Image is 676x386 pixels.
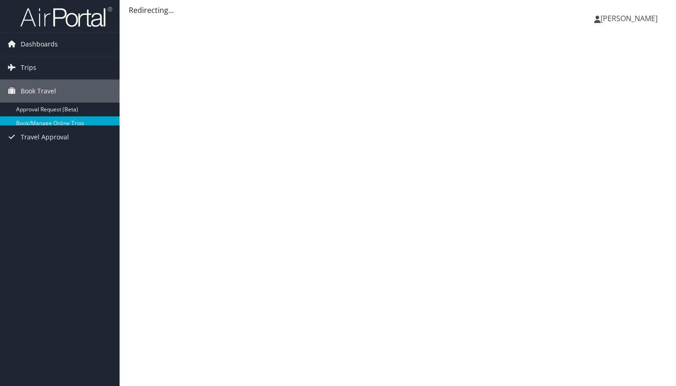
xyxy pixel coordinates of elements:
[601,13,658,23] span: [PERSON_NAME]
[20,6,112,28] img: airportal-logo.png
[21,80,56,103] span: Book Travel
[21,126,69,149] span: Travel Approval
[594,5,667,32] a: [PERSON_NAME]
[21,33,58,56] span: Dashboards
[21,56,36,79] span: Trips
[129,5,667,16] div: Redirecting...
